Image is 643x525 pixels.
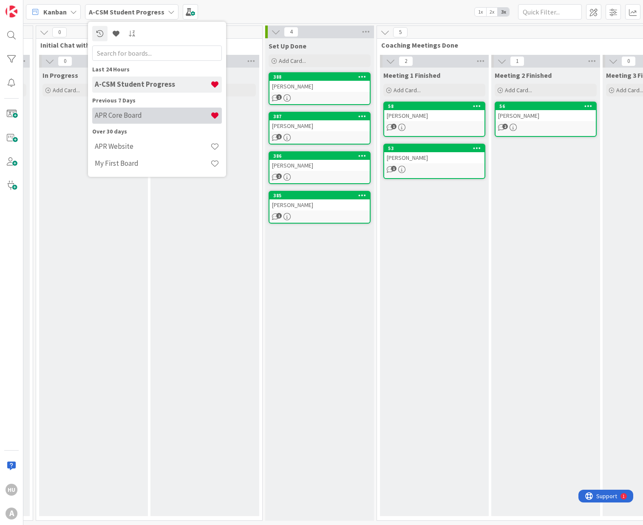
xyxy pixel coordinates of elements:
[496,102,596,110] div: 56
[383,144,485,179] a: 53[PERSON_NAME]
[279,57,306,65] span: Add Card...
[95,159,210,167] h4: My First Board
[499,103,596,109] div: 56
[269,152,370,171] div: 386[PERSON_NAME]
[475,8,486,16] span: 1x
[496,110,596,121] div: [PERSON_NAME]
[92,96,222,105] div: Previous 7 Days
[505,86,532,94] span: Add Card...
[269,192,370,210] div: 385[PERSON_NAME]
[394,86,421,94] span: Add Card...
[92,127,222,136] div: Over 30 days
[384,102,484,121] div: 58[PERSON_NAME]
[6,508,17,519] div: A
[269,192,370,199] div: 385
[92,65,222,74] div: Last 24 Hours
[58,56,72,66] span: 0
[6,6,17,17] img: Visit kanbanzone.com
[95,111,210,119] h4: APR Core Board
[273,193,370,199] div: 385
[495,71,552,79] span: Meeting 2 Finished
[269,120,370,131] div: [PERSON_NAME]
[273,114,370,119] div: 387
[276,173,282,179] span: 1
[40,41,252,49] span: Initial Chat with Mark
[44,3,46,10] div: 1
[6,484,17,496] div: HU
[89,8,164,16] b: A-CSM Student Progress
[496,102,596,121] div: 56[PERSON_NAME]
[621,56,636,66] span: 0
[384,110,484,121] div: [PERSON_NAME]
[276,134,282,139] span: 1
[399,56,413,66] span: 2
[269,72,371,105] a: 388[PERSON_NAME]
[269,152,370,160] div: 386
[42,71,78,79] span: In Progress
[269,151,371,184] a: 386[PERSON_NAME]
[498,8,509,16] span: 3x
[269,112,371,145] a: 387[PERSON_NAME]
[269,73,370,92] div: 388[PERSON_NAME]
[269,42,306,50] span: Set Up Done
[383,102,485,137] a: 58[PERSON_NAME]
[269,113,370,120] div: 387
[269,191,371,224] a: 385[PERSON_NAME]
[393,27,408,37] span: 5
[388,145,484,151] div: 53
[502,124,508,129] span: 2
[518,4,582,20] input: Quick Filter...
[391,166,397,171] span: 1
[486,8,498,16] span: 2x
[53,86,80,94] span: Add Card...
[384,102,484,110] div: 58
[273,74,370,80] div: 388
[269,160,370,171] div: [PERSON_NAME]
[383,71,440,79] span: Meeting 1 Finished
[495,102,597,137] a: 56[PERSON_NAME]
[43,7,67,17] span: Kanban
[92,45,222,61] input: Search for boards...
[95,80,210,88] h4: A-CSM Student Progress
[18,1,39,11] span: Support
[384,145,484,163] div: 53[PERSON_NAME]
[269,73,370,81] div: 388
[276,213,282,219] span: 1
[391,124,397,129] span: 1
[269,81,370,92] div: [PERSON_NAME]
[95,142,210,150] h4: APR Website
[384,145,484,152] div: 53
[510,56,524,66] span: 1
[273,153,370,159] div: 386
[384,152,484,163] div: [PERSON_NAME]
[52,27,67,37] span: 0
[269,113,370,131] div: 387[PERSON_NAME]
[284,27,298,37] span: 4
[276,94,282,100] span: 1
[269,199,370,210] div: [PERSON_NAME]
[388,103,484,109] div: 58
